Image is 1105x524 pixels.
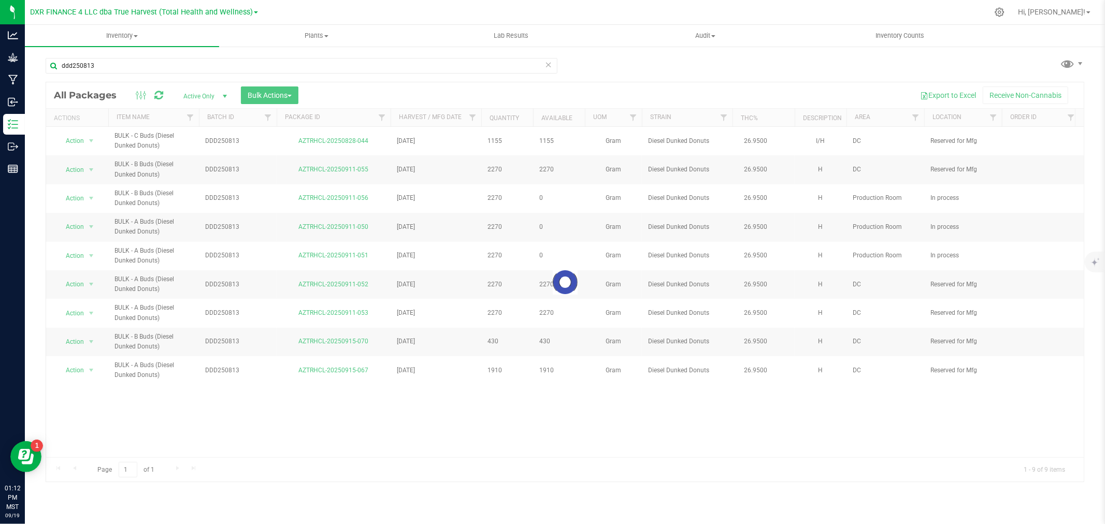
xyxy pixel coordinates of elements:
[25,25,219,47] a: Inventory
[545,58,552,71] span: Clear
[25,31,219,40] span: Inventory
[8,97,18,107] inline-svg: Inbound
[993,7,1006,17] div: Manage settings
[802,25,997,47] a: Inventory Counts
[10,441,41,472] iframe: Resource center
[414,25,608,47] a: Lab Results
[8,75,18,85] inline-svg: Manufacturing
[30,8,253,17] span: DXR FINANCE 4 LLC dba True Harvest (Total Health and Wellness)
[46,58,557,74] input: Search Package ID, Item Name, SKU, Lot or Part Number...
[480,31,542,40] span: Lab Results
[5,484,20,512] p: 01:12 PM MST
[862,31,938,40] span: Inventory Counts
[219,25,413,47] a: Plants
[1018,8,1085,16] span: Hi, [PERSON_NAME]!
[8,164,18,174] inline-svg: Reports
[5,512,20,519] p: 09/19
[8,52,18,63] inline-svg: Grow
[608,25,802,47] a: Audit
[8,30,18,40] inline-svg: Analytics
[8,141,18,152] inline-svg: Outbound
[31,440,43,452] iframe: Resource center unread badge
[609,31,802,40] span: Audit
[220,31,413,40] span: Plants
[8,119,18,129] inline-svg: Inventory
